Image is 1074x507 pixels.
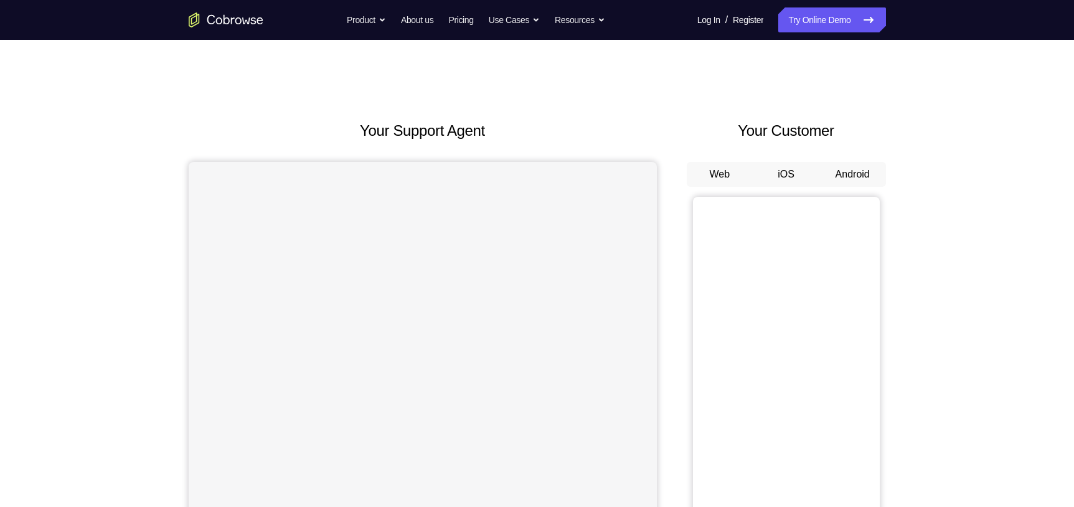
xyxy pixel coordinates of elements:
button: Product [347,7,386,32]
span: / [725,12,728,27]
a: Register [733,7,763,32]
button: Resources [555,7,605,32]
h2: Your Support Agent [189,120,657,142]
button: Use Cases [489,7,540,32]
a: Try Online Demo [778,7,885,32]
button: Android [819,162,886,187]
button: iOS [753,162,819,187]
a: Pricing [448,7,473,32]
a: Go to the home page [189,12,263,27]
a: Log In [697,7,720,32]
a: About us [401,7,433,32]
button: Web [687,162,753,187]
h2: Your Customer [687,120,886,142]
